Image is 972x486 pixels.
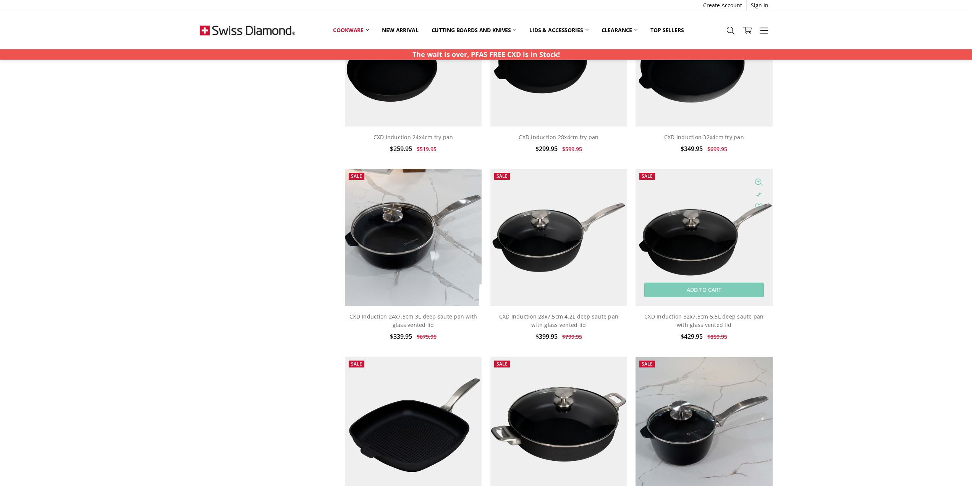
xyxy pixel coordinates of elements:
a: Top Sellers [644,22,690,39]
a: CXD Induction 24x7.5cm 3L deep saute pan with glass vented lid [349,313,477,328]
span: $699.95 [707,145,727,153]
a: CXD Induction 32x7.5cm 5.5L deep saute pan with glass vented lid [644,313,764,328]
span: Sale [351,361,362,367]
span: $259.95 [390,145,412,153]
span: $799.95 [562,333,582,340]
span: Sale [642,361,653,367]
a: CXD Induction 28x7.5cm 4.2L deep saute pan with glass vented lid [499,313,619,328]
img: CXD Induction 24x7.5cm 3L deep saute pan with glass vented lid [345,169,482,306]
a: Cookware [327,22,375,39]
span: $339.95 [390,332,412,341]
span: $859.95 [707,333,727,340]
span: Sale [497,173,508,179]
span: $399.95 [535,332,558,341]
a: Add to Cart [644,283,764,297]
p: The wait is over, PFAS FREE CXD is in Stock! [412,49,560,60]
a: New arrival [375,22,425,39]
span: $679.95 [417,333,437,340]
span: Sale [497,361,508,367]
a: Lids & Accessories [523,22,595,39]
a: Cutting boards and knives [425,22,523,39]
span: Sale [642,173,653,179]
span: Sale [351,173,362,179]
span: $429.95 [681,332,703,341]
img: Free Shipping On Every Order [200,11,295,49]
span: $299.95 [535,145,558,153]
span: $349.95 [681,145,703,153]
a: CXD Induction 24x4cm fry pan [374,133,453,141]
a: Clearance [595,22,644,39]
span: $519.95 [417,145,437,153]
img: CXD Induction 32x7.5cm 5.5L deep saute pan with glass vented lid [636,169,772,306]
a: CXD Induction 28x4cm fry pan [519,133,598,141]
a: CXD Induction 32x4cm fry pan [664,133,744,141]
img: CXD Induction 28x7.5cm 4.2L deep saute pan with glass vented lid [490,169,627,306]
span: $599.95 [562,145,582,153]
